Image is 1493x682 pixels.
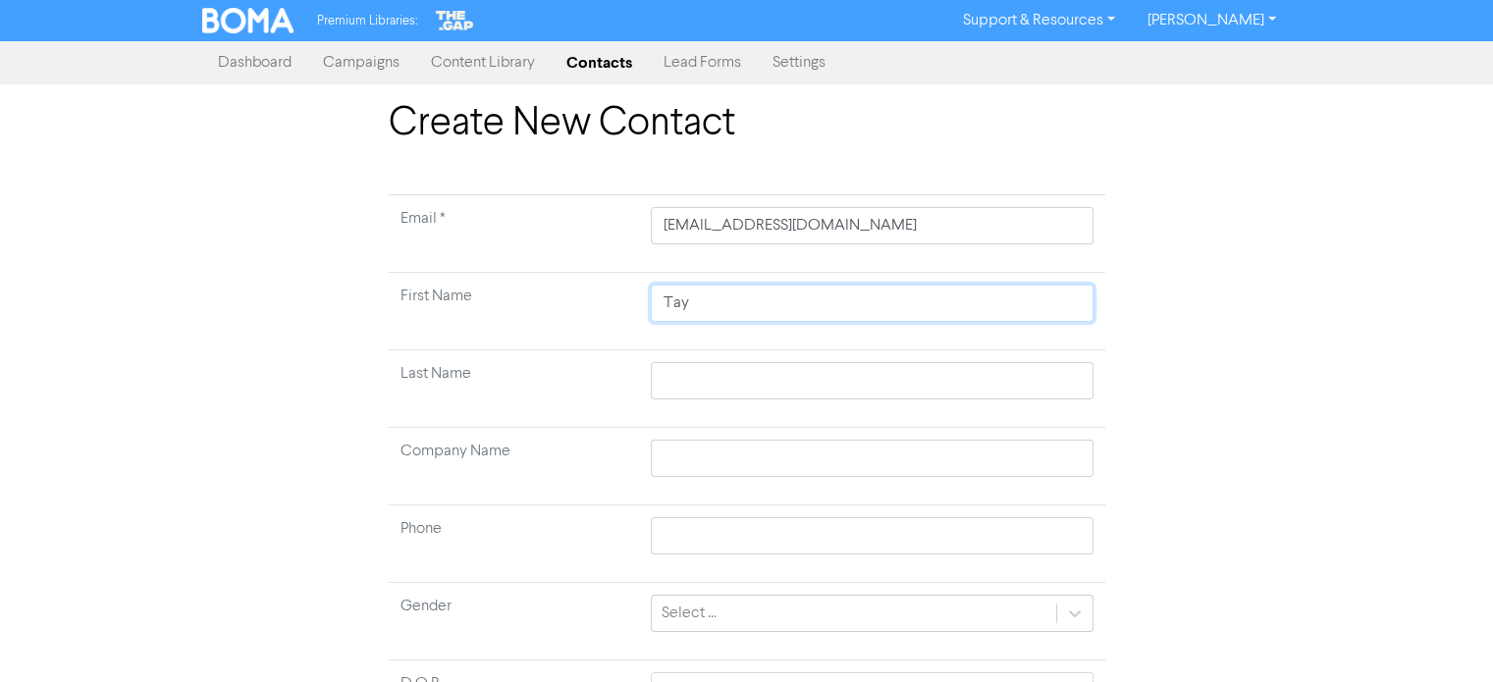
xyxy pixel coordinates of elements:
a: [PERSON_NAME] [1131,5,1291,36]
td: Required [389,195,640,273]
iframe: Chat Widget [1395,588,1493,682]
a: Support & Resources [947,5,1131,36]
a: Lead Forms [648,43,757,82]
a: Content Library [415,43,551,82]
td: Phone [389,505,640,583]
h1: Create New Contact [389,100,1105,147]
td: First Name [389,273,640,350]
td: Last Name [389,350,640,428]
td: Company Name [389,428,640,505]
td: Gender [389,583,640,660]
div: Select ... [662,602,717,625]
a: Campaigns [307,43,415,82]
a: Dashboard [202,43,307,82]
span: Premium Libraries: [317,15,417,27]
img: The Gap [433,8,476,33]
a: Contacts [551,43,648,82]
img: BOMA Logo [202,8,294,33]
a: Settings [757,43,841,82]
